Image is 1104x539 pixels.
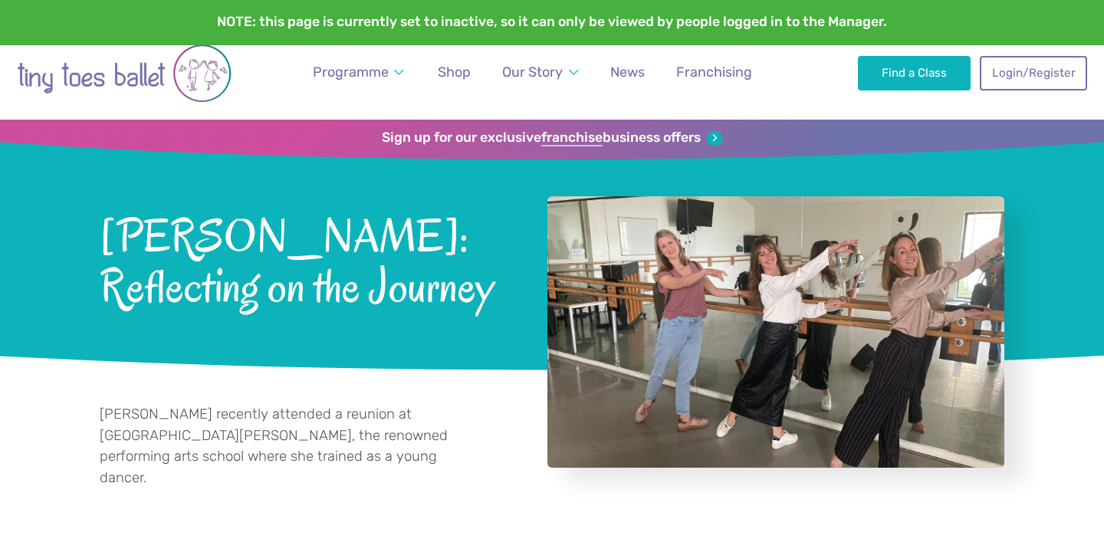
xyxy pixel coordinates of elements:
[100,404,480,488] p: [PERSON_NAME] recently attended a reunion at [GEOGRAPHIC_DATA][PERSON_NAME], the renowned perform...
[610,64,645,80] span: News
[495,55,586,90] a: Our Story
[17,25,232,120] a: Go to home page
[980,56,1087,90] a: Login/Register
[669,55,759,90] a: Franchising
[306,55,412,90] a: Programme
[858,56,971,90] a: Find a Class
[438,64,471,80] span: Shop
[431,55,478,90] a: Shop
[502,64,563,80] span: Our Story
[541,130,603,146] strong: franchise
[313,64,389,80] span: Programme
[603,55,652,90] a: News
[100,208,507,312] span: [PERSON_NAME]: Reflecting on the Journey
[382,130,721,146] a: Sign up for our exclusivefranchisebusiness offers
[676,64,752,80] span: Franchising
[17,35,232,112] img: tiny toes ballet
